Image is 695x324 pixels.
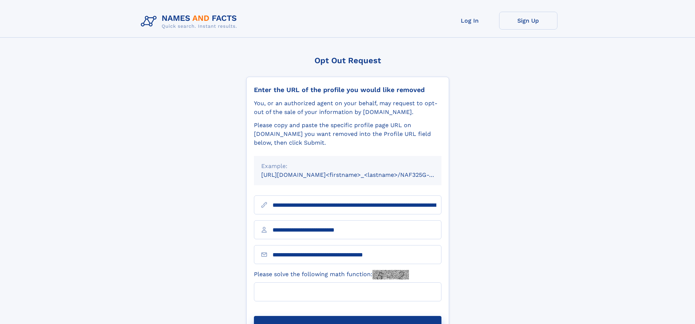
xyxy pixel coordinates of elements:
label: Please solve the following math function: [254,270,409,279]
div: Opt Out Request [246,56,449,65]
div: Please copy and paste the specific profile page URL on [DOMAIN_NAME] you want removed into the Pr... [254,121,441,147]
div: You, or an authorized agent on your behalf, may request to opt-out of the sale of your informatio... [254,99,441,117]
small: [URL][DOMAIN_NAME]<firstname>_<lastname>/NAF325G-xxxxxxxx [261,171,455,178]
div: Enter the URL of the profile you would like removed [254,86,441,94]
img: Logo Names and Facts [138,12,243,31]
a: Log In [441,12,499,30]
div: Example: [261,162,434,171]
a: Sign Up [499,12,557,30]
